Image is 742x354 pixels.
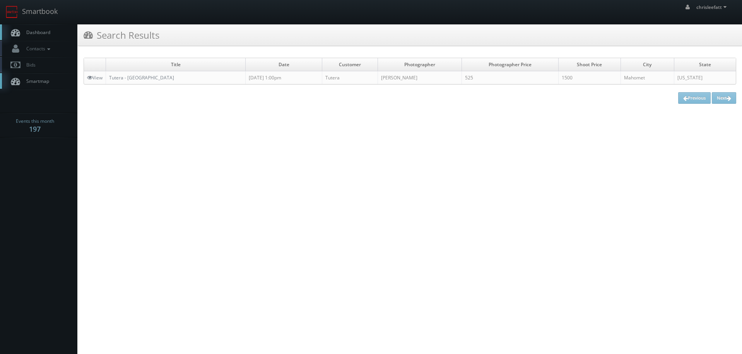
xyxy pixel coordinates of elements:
strong: 197 [29,124,41,134]
a: Tutera - [GEOGRAPHIC_DATA] [109,74,174,81]
td: Photographer Price [462,58,559,71]
td: State [674,58,736,71]
a: View [87,74,103,81]
td: 525 [462,71,559,84]
td: Photographer [378,58,462,71]
span: Dashboard [22,29,50,36]
td: Date [246,58,322,71]
td: [US_STATE] [674,71,736,84]
td: Shoot Price [559,58,621,71]
img: smartbook-logo.png [6,6,18,18]
span: Bids [22,62,36,68]
td: [DATE] 1:00pm [246,71,322,84]
td: Title [106,58,246,71]
span: Events this month [16,117,54,125]
span: Smartmap [22,78,49,84]
td: Mahomet [621,71,674,84]
span: Contacts [22,45,52,52]
h3: Search Results [84,28,159,42]
td: City [621,58,674,71]
td: [PERSON_NAME] [378,71,462,84]
td: 1500 [559,71,621,84]
td: Tutera [322,71,378,84]
td: Customer [322,58,378,71]
span: chrisleefatt [696,4,729,10]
